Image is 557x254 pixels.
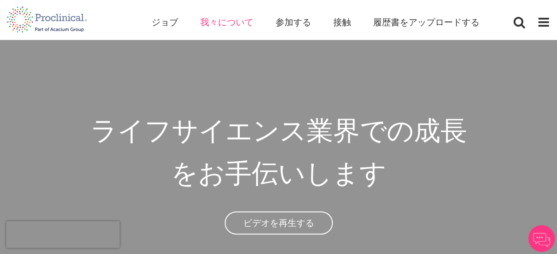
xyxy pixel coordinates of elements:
[373,16,479,28] a: 履歴書をアップロードする
[276,16,311,28] a: 参加する
[528,225,555,252] img: チャットボット
[200,16,253,28] a: 我々について
[333,16,351,28] a: 接触
[152,16,178,28] a: ジョブ
[90,108,467,194] h1: ライフサイエンス業界での成長 をお手伝いします
[225,211,333,235] a: ビデオを再生する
